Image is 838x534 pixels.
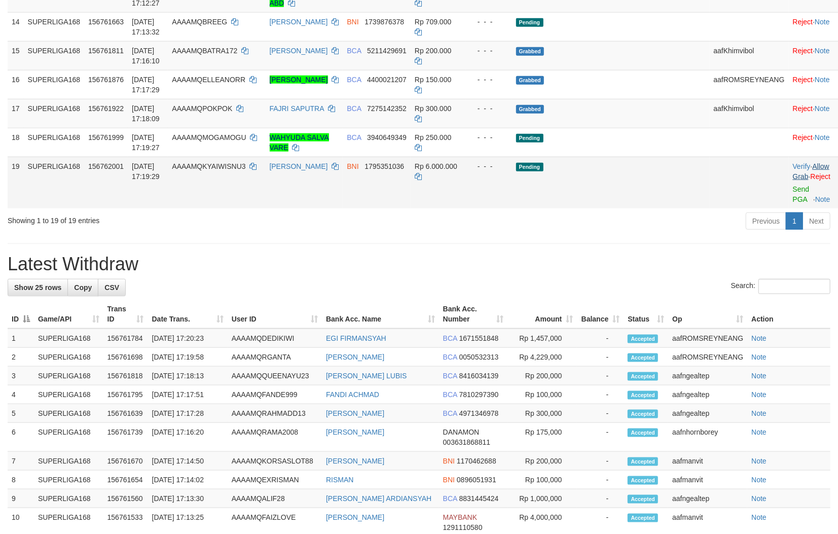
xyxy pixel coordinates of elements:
span: BCA [347,104,361,113]
td: SUPERLIGA168 [34,452,103,471]
td: SUPERLIGA168 [34,471,103,489]
td: aafngealtep [668,489,747,508]
td: aafROMSREYNEANG [668,348,747,367]
th: Amount: activate to sort column ascending [507,300,577,329]
td: - [577,329,624,348]
td: Rp 1,000,000 [507,489,577,508]
td: Rp 100,000 [507,385,577,404]
td: 18 [8,128,24,157]
span: Pending [516,163,543,171]
div: Showing 1 to 19 of 19 entries [8,211,342,226]
td: AAAAMQRAHMADD13 [228,404,322,423]
a: 1 [786,212,803,230]
span: BCA [443,372,457,380]
span: Copy 5211429691 to clipboard [367,47,407,55]
td: Rp 1,457,000 [507,329,577,348]
td: [DATE] 17:17:51 [148,385,228,404]
a: [PERSON_NAME] [326,457,384,465]
td: [DATE] 17:13:30 [148,489,228,508]
a: Note [815,133,830,141]
a: FAJRI SAPUTRA [270,104,324,113]
td: - [577,348,624,367]
a: [PERSON_NAME] ARDIANSYAH [326,494,431,503]
span: CSV [104,283,119,292]
span: AAAAMQELLEANORR [172,76,245,84]
span: Copy 3940649349 to clipboard [367,133,407,141]
td: 16 [8,70,24,99]
td: AAAAMQFANDE999 [228,385,322,404]
span: 156761922 [88,104,124,113]
span: [DATE] 17:18:09 [132,104,160,123]
span: Rp 300.000 [415,104,451,113]
div: - - - [469,132,508,143]
a: Note [815,76,830,84]
div: - - - [469,17,508,27]
td: [DATE] 17:18:13 [148,367,228,385]
td: SUPERLIGA168 [34,489,103,508]
span: AAAAMQKYAIWISNU3 [172,162,245,170]
a: Note [751,457,767,465]
td: SUPERLIGA168 [24,12,85,41]
span: Copy 003631868811 to clipboard [443,438,490,446]
td: [DATE] 17:16:20 [148,423,228,452]
span: Accepted [628,457,658,466]
th: User ID: activate to sort column ascending [228,300,322,329]
a: Note [815,47,830,55]
span: Show 25 rows [14,283,61,292]
span: Grabbed [516,76,544,85]
td: - [577,404,624,423]
div: - - - [469,75,508,85]
span: Copy 8416034139 to clipboard [459,372,499,380]
a: Note [751,476,767,484]
td: aafngealtep [668,385,747,404]
td: Rp 175,000 [507,423,577,452]
td: AAAAMQEXRISMAN [228,471,322,489]
span: BCA [347,47,361,55]
a: Show 25 rows [8,279,68,296]
input: Search: [758,279,830,294]
span: Copy 1739876378 to clipboard [365,18,404,26]
td: 9 [8,489,34,508]
div: - - - [469,103,508,114]
th: Date Trans.: activate to sort column ascending [148,300,228,329]
th: Op: activate to sort column ascending [668,300,747,329]
td: - [577,385,624,404]
span: BCA [347,133,361,141]
a: [PERSON_NAME] [270,162,328,170]
td: SUPERLIGA168 [34,348,103,367]
span: BNI [347,162,358,170]
td: 156761795 [103,385,148,404]
a: [PERSON_NAME] [326,409,384,417]
span: Grabbed [516,47,544,56]
th: Action [747,300,830,329]
th: Game/API: activate to sort column ascending [34,300,103,329]
td: 156761698 [103,348,148,367]
th: Bank Acc. Number: activate to sort column ascending [439,300,507,329]
span: Rp 6.000.000 [415,162,457,170]
div: - - - [469,161,508,171]
span: [DATE] 17:13:32 [132,18,160,36]
span: Grabbed [516,105,544,114]
td: - [577,367,624,385]
span: [DATE] 17:17:29 [132,76,160,94]
td: 156761560 [103,489,148,508]
span: BNI [443,457,455,465]
span: Accepted [628,335,658,343]
span: MAYBANK [443,513,477,521]
td: aafnhornborey [668,423,747,452]
span: Copy [74,283,92,292]
td: SUPERLIGA168 [34,385,103,404]
span: · [793,162,829,181]
a: Verify [793,162,811,170]
td: 5 [8,404,34,423]
td: Rp 300,000 [507,404,577,423]
a: Reject [793,18,813,26]
td: aafROMSREYNEANG [668,329,747,348]
span: [DATE] 17:19:27 [132,133,160,152]
span: Accepted [628,353,658,362]
th: Bank Acc. Name: activate to sort column ascending [322,300,439,329]
a: Note [815,195,830,203]
a: EGI FIRMANSYAH [326,334,386,342]
td: 3 [8,367,34,385]
td: [DATE] 17:17:28 [148,404,228,423]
